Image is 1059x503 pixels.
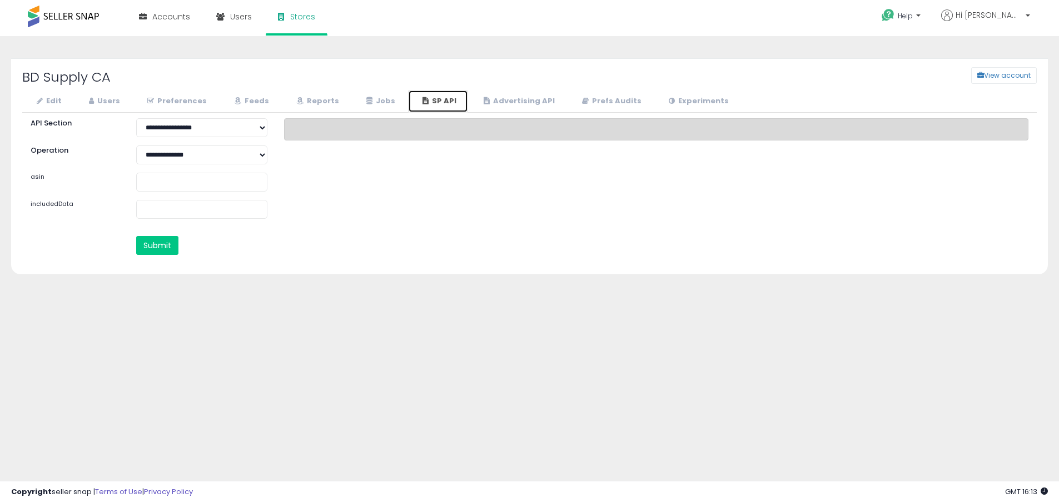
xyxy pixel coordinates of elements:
label: Operation [22,145,128,156]
h2: BD Supply CA [14,70,444,84]
a: View account [963,67,980,84]
a: Preferences [133,90,218,113]
i: Get Help [881,8,895,22]
button: Submit [136,236,178,255]
span: Stores [290,11,315,22]
label: asin [22,173,128,182]
strong: Copyright [11,486,52,497]
a: Users [74,90,132,113]
a: Experiments [654,90,740,113]
span: Hi [PERSON_NAME] [956,9,1022,21]
a: Reports [282,90,351,113]
a: Feeds [220,90,281,113]
a: Prefs Audits [568,90,653,113]
label: includedData [22,200,128,209]
a: Jobs [352,90,407,113]
a: Privacy Policy [144,486,193,497]
span: Help [898,11,913,21]
a: Advertising API [469,90,566,113]
div: seller snap | | [11,487,193,497]
a: SP API [408,90,468,113]
span: Users [230,11,252,22]
a: Terms of Use [95,486,142,497]
label: API Section [22,118,128,129]
a: Hi [PERSON_NAME] [941,9,1030,34]
button: View account [971,67,1037,84]
span: Accounts [152,11,190,22]
span: 2025-08-12 16:13 GMT [1005,486,1048,497]
a: Edit [22,90,73,113]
